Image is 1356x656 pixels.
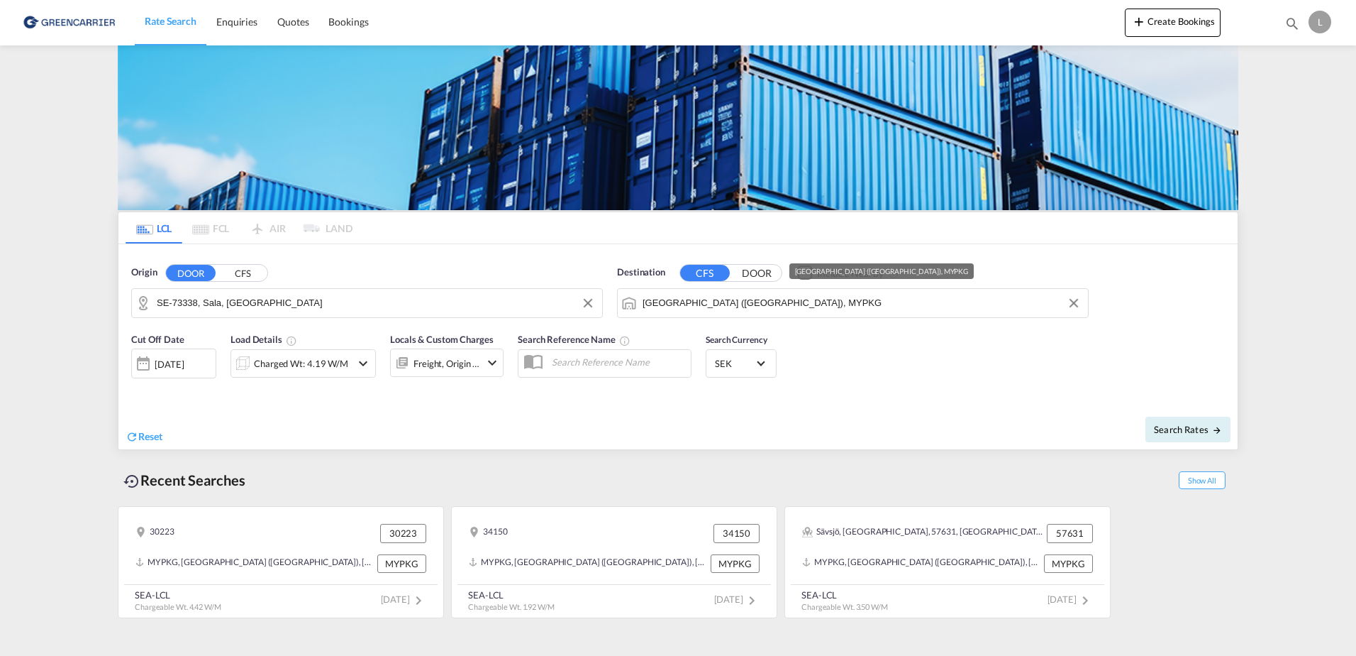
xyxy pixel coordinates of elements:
[706,334,767,345] span: Search Currency
[216,16,257,28] span: Enquiries
[355,355,372,372] md-icon: icon-chevron-down
[135,554,374,573] div: MYPKG, Port Klang (Pelabuhan Klang), Malaysia, South East Asia, Asia Pacific
[545,351,691,373] input: Search Reference Name
[715,357,755,370] span: SEK
[713,353,769,373] md-select: Select Currency: kr SEKSweden Krona
[377,554,426,573] div: MYPKG
[798,266,884,280] md-checkbox: Checkbox No Ink
[155,358,184,371] div: [DATE]
[469,524,508,542] div: 34150
[390,334,494,345] span: Locals & Custom Charges
[126,430,138,443] md-icon: icon-refresh
[484,354,501,371] md-icon: icon-chevron-down
[118,45,1238,210] img: GreenCarrierFCL_LCL.png
[1077,592,1094,609] md-icon: icon-chevron-right
[126,212,352,244] md-pagination-wrapper: Use the left and right arrow keys to navigate between tabs
[286,335,297,346] md-icon: Chargeable Weight
[468,589,555,601] div: SEA-LCL
[577,293,599,314] button: Clear Input
[123,473,140,490] md-icon: icon-backup-restore
[518,334,630,345] span: Search Reference Name
[643,293,1081,314] input: Search by Port
[254,354,348,373] div: Charged Wt: 4.19 W/M
[468,602,555,611] span: Chargeable Wt. 1.92 W/M
[1308,11,1331,33] div: L
[795,263,969,279] div: [GEOGRAPHIC_DATA] ([GEOGRAPHIC_DATA]), MYPKG
[802,524,1043,542] div: Sävsjö, Jönköping, 57631, Sweden, Northern Europe, Europe
[126,212,182,244] md-tab-item: LCL
[135,589,221,601] div: SEA-LCL
[132,289,602,317] md-input-container: SE-73338, Sala, Västmanland
[230,334,297,345] span: Load Details
[118,464,251,496] div: Recent Searches
[802,554,1040,573] div: MYPKG, Port Klang (Pelabuhan Klang), Malaysia, South East Asia, Asia Pacific
[618,289,1088,317] md-input-container: Port Klang (Pelabuhan Klang), MYPKG
[21,6,117,38] img: 609dfd708afe11efa14177256b0082fb.png
[131,266,157,280] span: Origin
[166,265,216,281] button: DOOR
[413,354,480,373] div: Freight Origin Origin Custom
[711,554,760,573] div: MYPKG
[1047,594,1094,605] span: [DATE]
[131,349,216,378] div: [DATE]
[1284,16,1300,37] div: icon-magnify
[390,349,504,377] div: Freight Origin Origin Customicon-chevron-down
[131,377,142,396] md-datepicker: Select
[157,293,595,314] input: Search by Door
[1154,424,1222,435] span: Search Rates
[619,335,630,346] md-icon: Your search will be saved by the below given name
[118,244,1238,449] div: Origin DOOR CFS SE-73338, Sala, VästmanlandDestination CFS DOORCheckbox No Ink Unchecked: Ignores...
[732,265,782,281] button: DOOR
[131,334,184,345] span: Cut Off Date
[381,594,427,605] span: [DATE]
[801,602,888,611] span: Chargeable Wt. 3.50 W/M
[135,602,221,611] span: Chargeable Wt. 4.42 W/M
[145,15,196,27] span: Rate Search
[801,589,888,601] div: SEA-LCL
[1145,417,1230,442] button: Search Ratesicon-arrow-right
[680,265,730,281] button: CFS
[1063,293,1084,314] button: Clear Input
[410,592,427,609] md-icon: icon-chevron-right
[1284,16,1300,31] md-icon: icon-magnify
[328,16,368,28] span: Bookings
[126,430,162,445] div: icon-refreshReset
[1044,554,1093,573] div: MYPKG
[714,594,760,605] span: [DATE]
[1212,425,1222,435] md-icon: icon-arrow-right
[277,16,309,28] span: Quotes
[1179,471,1226,489] span: Show All
[118,506,444,618] recent-search-card: 30223 30223MYPKG, [GEOGRAPHIC_DATA] ([GEOGRAPHIC_DATA]), [GEOGRAPHIC_DATA], [GEOGRAPHIC_DATA], [G...
[617,266,665,280] span: Destination
[451,506,777,618] recent-search-card: 34150 34150MYPKG, [GEOGRAPHIC_DATA] ([GEOGRAPHIC_DATA]), [GEOGRAPHIC_DATA], [GEOGRAPHIC_DATA], [G...
[138,430,162,442] span: Reset
[784,506,1111,618] recent-search-card: Sävsjö, [GEOGRAPHIC_DATA], 57631, [GEOGRAPHIC_DATA], [GEOGRAPHIC_DATA], [GEOGRAPHIC_DATA] 57631MY...
[230,349,376,378] div: Charged Wt: 4.19 W/Micon-chevron-down
[713,524,760,542] div: 34150
[135,524,174,542] div: 30223
[1125,9,1221,37] button: icon-plus 400-fgCreate Bookings
[380,524,426,542] div: 30223
[469,554,707,573] div: MYPKG, Port Klang (Pelabuhan Klang), Malaysia, South East Asia, Asia Pacific
[1130,13,1147,30] md-icon: icon-plus 400-fg
[218,265,267,281] button: CFS
[743,592,760,609] md-icon: icon-chevron-right
[1047,524,1093,542] div: 57631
